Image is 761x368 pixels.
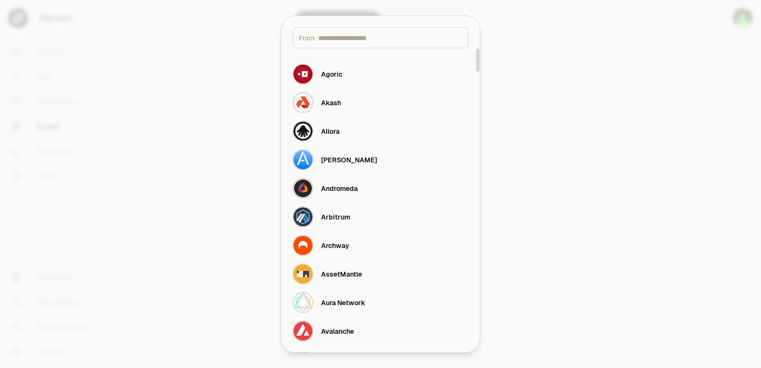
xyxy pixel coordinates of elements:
img: Althea Logo [293,150,312,169]
div: [PERSON_NAME] [321,155,377,164]
div: Agoric [321,69,342,79]
img: Andromeda Logo [293,179,312,198]
button: Aura Network LogoAura Network [287,288,474,317]
button: Archway LogoArchway [287,231,474,259]
span: From [299,33,314,42]
button: Arbitrum LogoArbitrum [287,202,474,231]
div: Aura Network [321,298,365,307]
img: Allora Logo [293,121,312,140]
img: Agoric Logo [293,64,312,83]
div: Avalanche [321,326,354,336]
img: Arbitrum Logo [293,207,312,226]
button: Akash LogoAkash [287,88,474,117]
button: AssetMantle LogoAssetMantle [287,259,474,288]
img: Aura Network Logo [293,293,312,312]
img: Avalanche Logo [293,321,312,340]
button: Andromeda LogoAndromeda [287,174,474,202]
button: Avalanche LogoAvalanche [287,317,474,345]
button: Agoric LogoAgoric [287,60,474,88]
div: AssetMantle [321,269,362,278]
img: Archway Logo [293,236,312,255]
button: Althea Logo[PERSON_NAME] [287,145,474,174]
div: Andromeda [321,183,358,193]
div: Allora [321,126,340,136]
div: Archway [321,240,349,250]
div: Arbitrum [321,212,350,221]
img: AssetMantle Logo [293,264,312,283]
div: Akash [321,98,341,107]
button: Allora LogoAllora [287,117,474,145]
img: Akash Logo [293,93,312,112]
